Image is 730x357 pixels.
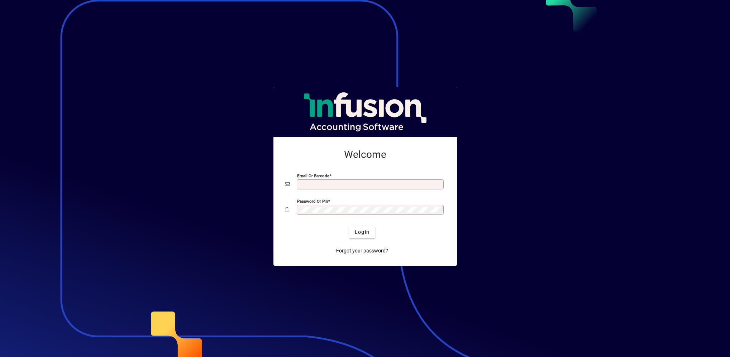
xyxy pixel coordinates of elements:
[333,244,391,257] a: Forgot your password?
[336,247,388,255] span: Forgot your password?
[297,199,328,204] mat-label: Password or Pin
[297,173,329,178] mat-label: Email or Barcode
[355,228,369,236] span: Login
[349,226,375,238] button: Login
[285,149,445,161] h2: Welcome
